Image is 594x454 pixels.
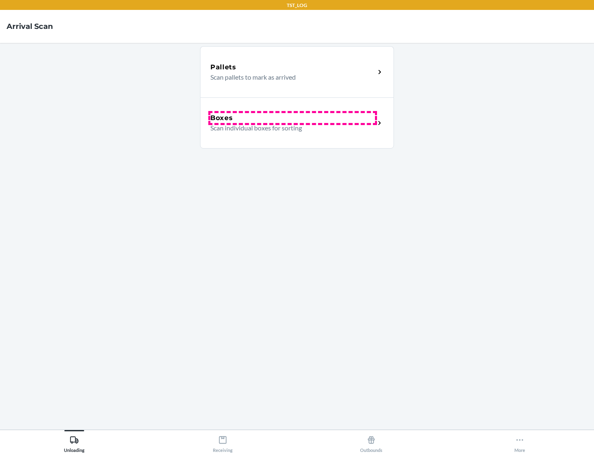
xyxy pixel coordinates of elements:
[297,430,445,453] button: Outbounds
[7,21,53,32] h4: Arrival Scan
[360,432,382,453] div: Outbounds
[514,432,525,453] div: More
[148,430,297,453] button: Receiving
[64,432,85,453] div: Unloading
[210,72,368,82] p: Scan pallets to mark as arrived
[210,62,236,72] h5: Pallets
[287,2,307,9] p: TST_LOG
[445,430,594,453] button: More
[200,46,394,97] a: PalletsScan pallets to mark as arrived
[213,432,233,453] div: Receiving
[210,113,233,123] h5: Boxes
[210,123,368,133] p: Scan individual boxes for sorting
[200,97,394,149] a: BoxesScan individual boxes for sorting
